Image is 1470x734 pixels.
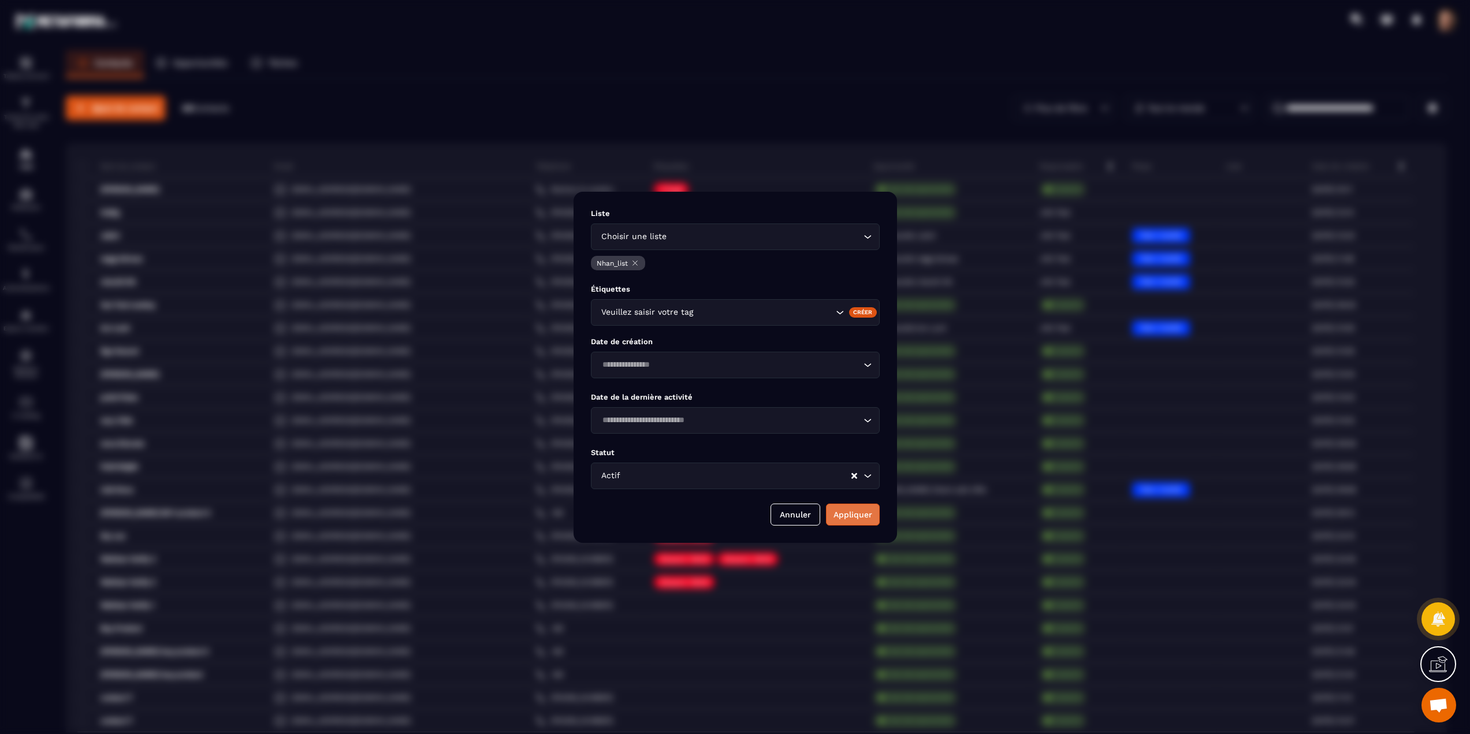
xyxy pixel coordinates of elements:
[826,504,880,526] button: Appliquer
[591,299,880,326] div: Search for option
[848,307,877,317] div: Créer
[591,463,880,489] div: Search for option
[669,230,861,243] input: Search for option
[591,337,880,346] p: Date de création
[597,259,628,267] p: Nhan_list
[695,306,833,319] input: Search for option
[591,407,880,434] div: Search for option
[591,209,880,218] p: Liste
[598,306,695,319] span: Veuillez saisir votre tag
[591,223,880,250] div: Search for option
[598,359,861,371] input: Search for option
[591,285,880,293] p: Étiquettes
[598,470,623,482] span: Actif
[591,448,880,457] p: Statut
[598,230,669,243] span: Choisir une liste
[851,471,857,480] button: Clear Selected
[623,470,850,482] input: Search for option
[771,504,820,526] button: Annuler
[598,414,861,427] input: Search for option
[591,352,880,378] div: Search for option
[1421,688,1456,722] div: Open chat
[591,393,880,401] p: Date de la dernière activité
